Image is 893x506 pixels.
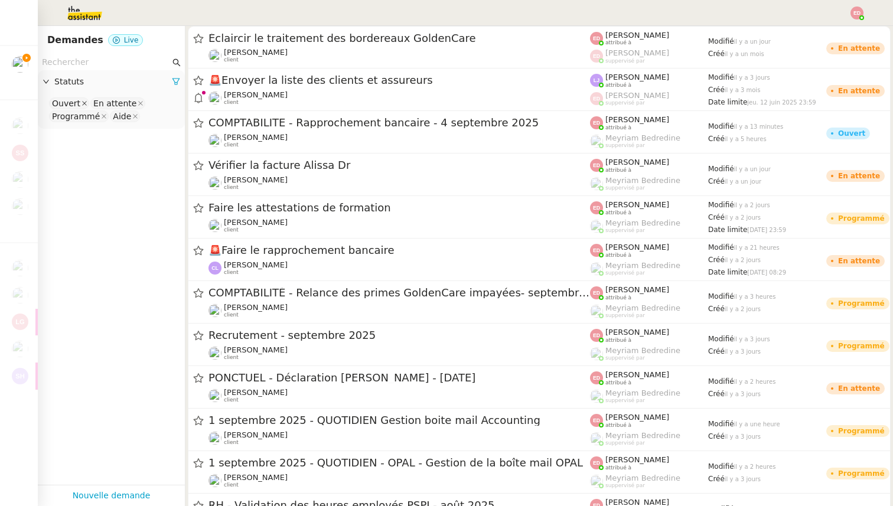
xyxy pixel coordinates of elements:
img: svg [590,456,603,469]
span: suppervisé par [605,397,645,404]
img: users%2Fa6PbEmLwvGXylUqKytRPpDpAx153%2Favatar%2Ffanny.png [12,341,28,357]
span: suppervisé par [605,58,645,64]
app-user-detailed-label: client [208,430,590,446]
img: users%2Fa6PbEmLwvGXylUqKytRPpDpAx153%2Favatar%2Ffanny.png [12,287,28,303]
span: suppervisé par [605,142,645,149]
app-user-label: attribué à [590,200,708,216]
span: client [224,312,239,318]
app-user-label: suppervisé par [590,48,708,64]
span: il y a un mois [725,51,764,57]
span: il y a une heure [734,421,780,427]
span: [PERSON_NAME] [224,473,288,482]
span: il y a 21 heures [734,244,780,251]
span: [PERSON_NAME] [605,455,669,464]
app-user-detailed-label: client [208,48,590,63]
nz-select-item: Aide [110,110,140,122]
span: Créé [708,347,725,355]
img: users%2FaellJyylmXSg4jqeVbanehhyYJm1%2Favatar%2Fprofile-pic%20(4).png [590,390,603,403]
img: users%2Fo4K84Ijfr6OOM0fa5Hz4riIOf4g2%2Favatar%2FChatGPT%20Image%201%20aou%CC%82t%202025%2C%2010_2... [12,198,28,215]
span: attribué à [605,465,631,471]
span: COMPTABILITÉ - Relance des primes GoldenCare impayées- septembre 2025 [208,288,590,298]
span: Créé [708,305,725,313]
span: il y a 13 minutes [734,123,784,130]
div: Ouvert [52,98,80,109]
div: Programmé [838,470,885,477]
nz-select-item: Programmé [49,110,109,122]
app-user-label: attribué à [590,158,708,173]
app-user-label: suppervisé par [590,346,708,361]
img: svg [590,414,603,427]
span: client [224,354,239,361]
span: attribué à [605,337,631,344]
app-user-label: attribué à [590,370,708,386]
span: attribué à [605,295,631,301]
span: il y a 3 mois [725,87,761,93]
span: attribué à [605,210,631,216]
span: Créé [708,256,725,264]
span: [PERSON_NAME] [224,90,288,99]
div: En attente [838,257,880,265]
img: svg [590,201,603,214]
span: client [224,482,239,488]
span: client [224,397,239,403]
span: il y a 3 jours [725,391,761,397]
span: PONCTUEL - Déclaration [PERSON_NAME] - [DATE] [208,373,590,383]
app-user-label: attribué à [590,455,708,471]
span: Créé [708,390,725,398]
span: client [224,227,239,233]
img: users%2FaellJyylmXSg4jqeVbanehhyYJm1%2Favatar%2Fprofile-pic%20(4).png [590,432,603,445]
span: suppervisé par [605,440,645,446]
div: Programmé [838,215,885,222]
span: 1 septembre 2025 - QUOTIDIEN - OPAL - Gestion de la boîte mail OPAL [208,458,590,468]
img: svg [590,50,603,63]
app-user-detailed-label: client [208,473,590,488]
span: [PERSON_NAME] [605,115,669,124]
span: [PERSON_NAME] [224,345,288,354]
app-user-detailed-label: client [208,260,590,276]
img: svg [590,159,603,172]
span: client [224,184,239,191]
span: Créé [708,135,725,143]
span: suppervisé par [605,355,645,361]
img: svg [590,92,603,105]
div: En attente [838,45,880,52]
app-user-label: suppervisé par [590,303,708,319]
div: En attente [838,385,880,392]
img: svg [12,145,28,161]
span: Éclaircir le traitement des bordereaux GoldenCare [208,33,590,44]
span: client [224,57,239,63]
span: il y a 2 jours [725,306,761,312]
img: svg [850,6,863,19]
span: suppervisé par [605,270,645,276]
span: Meyriam Bedredine [605,303,680,312]
span: [PERSON_NAME] [224,48,288,57]
span: Meyriam Bedredine [605,474,680,482]
nz-page-header-title: Demandes [47,32,103,48]
div: En attente [838,172,880,179]
img: users%2FxgWPCdJhSBeE5T1N2ZiossozSlm1%2Favatar%2F5b22230b-e380-461f-81e9-808a3aa6de32 [208,219,221,232]
span: Envoyer la liste des clients et assureurs [208,75,590,86]
app-user-label: suppervisé par [590,218,708,234]
span: attribué à [605,40,631,46]
app-user-label: suppervisé par [590,261,708,276]
span: Modifié [708,377,734,386]
span: [PERSON_NAME] [224,218,288,227]
span: attribué à [605,125,631,131]
span: Modifié [708,292,734,301]
app-user-label: suppervisé par [590,91,708,106]
span: Créé [708,432,725,440]
span: Créé [708,213,725,221]
img: svg [590,329,603,342]
span: [PERSON_NAME] [605,200,669,209]
img: users%2FaellJyylmXSg4jqeVbanehhyYJm1%2Favatar%2Fprofile-pic%20(4).png [590,135,603,148]
div: Statuts [38,70,185,93]
img: svg [590,32,603,45]
span: Modifié [708,462,734,471]
span: Modifié [708,37,734,45]
app-user-detailed-label: client [208,133,590,148]
div: En attente [93,98,136,109]
app-user-label: suppervisé par [590,431,708,446]
span: il y a 2 heures [734,378,776,385]
img: users%2F0zQGGmvZECeMseaPawnreYAQQyS2%2Favatar%2Feddadf8a-b06f-4db9-91c4-adeed775bb0f [12,117,28,134]
span: client [224,99,239,106]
